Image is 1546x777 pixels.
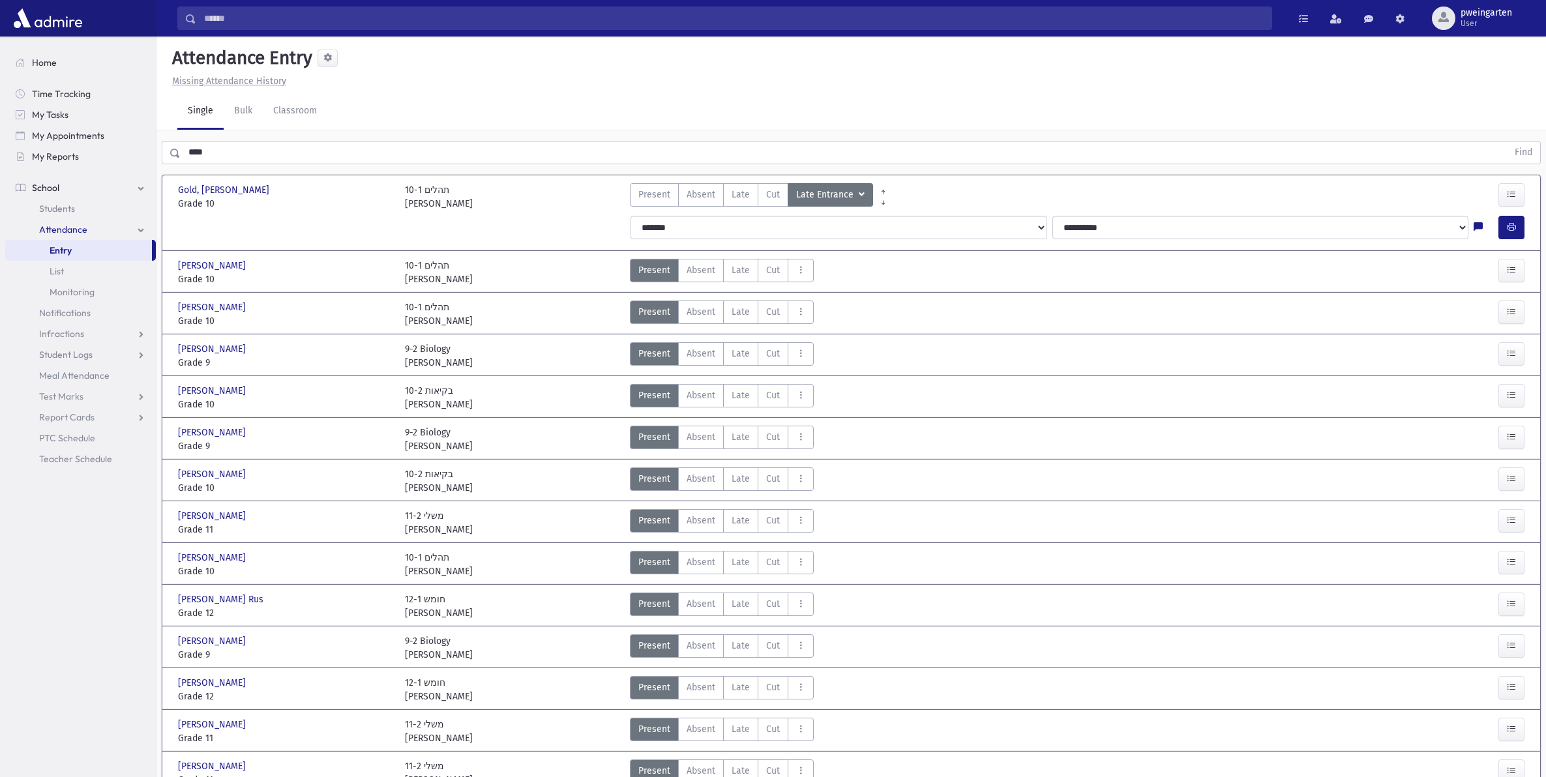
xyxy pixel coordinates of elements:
[178,634,248,648] span: [PERSON_NAME]
[766,555,780,569] span: Cut
[405,183,473,211] div: 10-1 תהלים [PERSON_NAME]
[178,606,392,620] span: Grade 12
[1507,141,1540,164] button: Find
[405,259,473,286] div: 10-1 תהלים [PERSON_NAME]
[178,718,248,731] span: [PERSON_NAME]
[766,514,780,527] span: Cut
[732,305,750,319] span: Late
[50,286,95,298] span: Monitoring
[630,676,814,703] div: AttTypes
[1461,18,1512,29] span: User
[5,344,156,365] a: Student Logs
[766,681,780,694] span: Cut
[39,328,84,340] span: Infractions
[178,301,248,314] span: [PERSON_NAME]
[405,634,473,662] div: 9-2 Biology [PERSON_NAME]
[5,146,156,167] a: My Reports
[638,430,670,444] span: Present
[638,388,670,402] span: Present
[405,718,473,745] div: 11-2 משלי [PERSON_NAME]
[732,722,750,736] span: Late
[766,347,780,360] span: Cut
[687,347,715,360] span: Absent
[405,593,473,620] div: 12-1 חומש [PERSON_NAME]
[638,597,670,611] span: Present
[5,104,156,125] a: My Tasks
[638,639,670,652] span: Present
[638,188,670,201] span: Present
[766,188,780,201] span: Cut
[39,307,91,319] span: Notifications
[638,263,670,277] span: Present
[630,593,814,620] div: AttTypes
[638,347,670,360] span: Present
[32,57,57,68] span: Home
[732,681,750,694] span: Late
[732,388,750,402] span: Late
[5,448,156,469] a: Teacher Schedule
[732,347,750,360] span: Late
[630,259,814,286] div: AttTypes
[32,182,59,194] span: School
[630,301,814,328] div: AttTypes
[178,426,248,439] span: [PERSON_NAME]
[766,430,780,444] span: Cut
[178,759,248,773] span: [PERSON_NAME]
[50,265,64,277] span: List
[5,52,156,73] a: Home
[687,681,715,694] span: Absent
[172,76,286,87] u: Missing Attendance History
[638,681,670,694] span: Present
[32,88,91,100] span: Time Tracking
[178,272,392,286] span: Grade 10
[630,718,814,745] div: AttTypes
[39,411,95,423] span: Report Cards
[32,151,79,162] span: My Reports
[630,183,873,211] div: AttTypes
[766,263,780,277] span: Cut
[178,564,392,578] span: Grade 10
[178,551,248,564] span: [PERSON_NAME]
[10,5,85,31] img: AdmirePro
[177,93,224,130] a: Single
[39,370,110,381] span: Meal Attendance
[630,551,814,578] div: AttTypes
[39,224,87,235] span: Attendance
[687,597,715,611] span: Absent
[687,722,715,736] span: Absent
[687,514,715,527] span: Absent
[196,7,1271,30] input: Search
[5,386,156,407] a: Test Marks
[687,472,715,486] span: Absent
[405,426,473,453] div: 9-2 Biology [PERSON_NAME]
[178,398,392,411] span: Grade 10
[732,555,750,569] span: Late
[5,83,156,104] a: Time Tracking
[766,722,780,736] span: Cut
[405,551,473,578] div: 10-1 תהלים [PERSON_NAME]
[630,634,814,662] div: AttTypes
[766,388,780,402] span: Cut
[178,342,248,356] span: [PERSON_NAME]
[167,47,312,69] h5: Attendance Entry
[687,305,715,319] span: Absent
[178,384,248,398] span: [PERSON_NAME]
[687,555,715,569] span: Absent
[5,240,152,261] a: Entry
[732,472,750,486] span: Late
[5,365,156,386] a: Meal Attendance
[178,648,392,662] span: Grade 9
[39,349,93,360] span: Student Logs
[39,432,95,444] span: PTC Schedule
[630,509,814,536] div: AttTypes
[5,428,156,448] a: PTC Schedule
[630,467,814,495] div: AttTypes
[687,188,715,201] span: Absent
[32,109,68,121] span: My Tasks
[224,93,263,130] a: Bulk
[5,261,156,282] a: List
[178,593,266,606] span: [PERSON_NAME] Rus
[178,467,248,481] span: [PERSON_NAME]
[39,390,83,402] span: Test Marks
[178,690,392,703] span: Grade 12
